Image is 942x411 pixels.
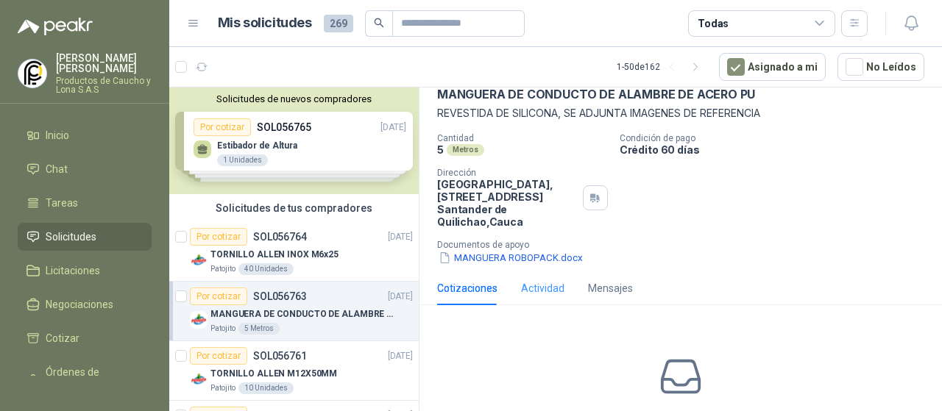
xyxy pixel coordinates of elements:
[190,347,247,365] div: Por cotizar
[46,296,113,312] span: Negociaciones
[18,324,152,352] a: Cotizar
[18,189,152,217] a: Tareas
[253,291,307,301] p: SOL056763
[18,290,152,318] a: Negociaciones
[437,168,577,178] p: Dirección
[18,121,152,149] a: Inicio
[169,194,419,222] div: Solicitudes de tus compradores
[210,367,337,381] p: TORNILLO ALLEN M12X50MM
[437,143,444,156] p: 5
[210,307,394,321] p: MANGUERA DE CONDUCTO DE ALAMBRE DE ACERO PU
[190,251,208,269] img: Company Logo
[210,248,339,262] p: TORNILLO ALLEN INOX M6x25
[46,330,79,346] span: Cotizar
[698,15,729,32] div: Todas
[437,178,577,228] p: [GEOGRAPHIC_DATA], [STREET_ADDRESS] Santander de Quilichao , Cauca
[837,53,924,81] button: No Leídos
[238,263,294,275] div: 40 Unidades
[437,280,497,296] div: Cotizaciones
[169,222,419,282] a: Por cotizarSOL056764[DATE] Company LogoTORNILLO ALLEN INOX M6x25Patojito40 Unidades
[617,55,707,79] div: 1 - 50 de 162
[447,144,484,156] div: Metros
[238,382,294,394] div: 10 Unidades
[18,155,152,183] a: Chat
[46,195,78,211] span: Tareas
[324,15,353,32] span: 269
[388,290,413,304] p: [DATE]
[437,105,924,121] p: REVESTIDA DE SILICONA, SE ADJUNTA IMAGENES DE REFERENCIA
[588,280,633,296] div: Mensajes
[437,240,936,250] p: Documentos de apoyo
[175,93,413,104] button: Solicitudes de nuevos compradores
[46,262,100,279] span: Licitaciones
[18,223,152,251] a: Solicitudes
[190,287,247,305] div: Por cotizar
[253,351,307,361] p: SOL056761
[46,127,69,143] span: Inicio
[210,382,235,394] p: Patojito
[210,323,235,335] p: Patojito
[521,280,564,296] div: Actividad
[169,87,419,194] div: Solicitudes de nuevos compradoresPor cotizarSOL056765[DATE] Estibador de Altura1 UnidadesPor coti...
[210,263,235,275] p: Patojito
[238,323,280,335] div: 5 Metros
[437,133,608,143] p: Cantidad
[388,230,413,244] p: [DATE]
[46,229,96,245] span: Solicitudes
[437,250,584,265] button: MANGUERA ROBOPACK.docx
[46,364,138,396] span: Órdenes de Compra
[218,12,312,34] h1: Mis solicitudes
[253,232,307,242] p: SOL056764
[18,18,93,35] img: Logo peakr
[437,87,755,102] p: MANGUERA DE CONDUCTO DE ALAMBRE DE ACERO PU
[169,282,419,341] a: Por cotizarSOL056763[DATE] Company LogoMANGUERA DE CONDUCTO DE ALAMBRE DE ACERO PUPatojito5 Metros
[190,228,247,246] div: Por cotizar
[374,18,384,28] span: search
[18,257,152,285] a: Licitaciones
[18,60,46,87] img: Company Logo
[18,358,152,402] a: Órdenes de Compra
[719,53,826,81] button: Asignado a mi
[190,311,208,329] img: Company Logo
[620,133,936,143] p: Condición de pago
[56,53,152,74] p: [PERSON_NAME] [PERSON_NAME]
[46,161,68,177] span: Chat
[388,349,413,363] p: [DATE]
[56,76,152,94] p: Productos de Caucho y Lona S.A.S
[190,371,208,388] img: Company Logo
[169,341,419,401] a: Por cotizarSOL056761[DATE] Company LogoTORNILLO ALLEN M12X50MMPatojito10 Unidades
[620,143,936,156] p: Crédito 60 días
